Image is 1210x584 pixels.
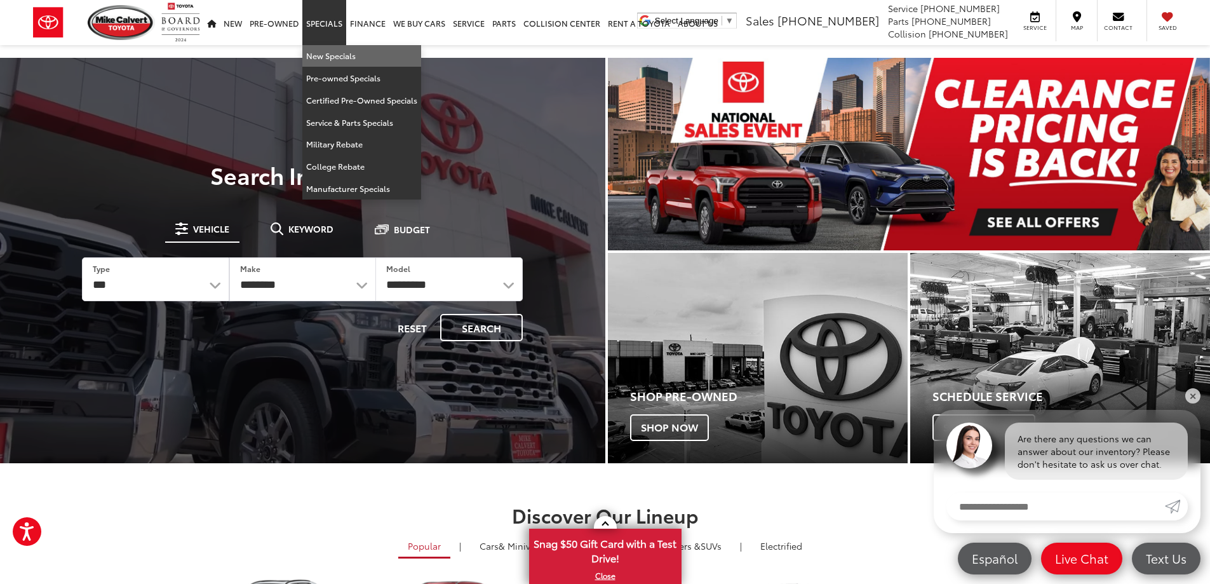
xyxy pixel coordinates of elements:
button: Reset [387,314,438,341]
a: Español [958,543,1032,574]
a: Certified Pre-Owned Specials [302,90,421,112]
span: Snag $50 Gift Card with a Test Drive! [530,530,680,569]
span: Text Us [1139,550,1193,566]
span: Español [965,550,1024,566]
a: Service & Parts Specials [302,112,421,134]
span: & Minivan [499,540,541,552]
span: Collision [888,27,926,40]
span: Parts [888,15,909,27]
a: Text Us [1132,543,1200,574]
img: Mike Calvert Toyota [88,5,155,40]
span: Keyword [288,224,333,233]
span: [PHONE_NUMBER] [911,15,991,27]
a: Popular [398,535,450,559]
a: New Specials [302,45,421,67]
span: [PHONE_NUMBER] [920,2,1000,15]
h4: Shop Pre-Owned [630,390,908,403]
label: Type [93,263,110,274]
a: Shop Pre-Owned Shop Now [608,253,908,463]
span: Map [1063,24,1091,32]
a: Military Rebate [302,133,421,156]
a: SUVs [635,535,731,557]
span: Live Chat [1049,550,1115,566]
span: Shop Now [630,414,709,441]
h3: Search Inventory [53,162,552,187]
li: | [737,540,745,552]
img: Agent profile photo [946,423,992,468]
div: Toyota [608,253,908,463]
a: Schedule Service Schedule Now [910,253,1210,463]
a: Manufacturer Specials [302,178,421,200]
span: Service [1021,24,1049,32]
input: Enter your message [946,492,1165,520]
label: Make [240,263,260,274]
span: [PHONE_NUMBER] [929,27,1008,40]
span: Sales [746,12,774,29]
span: Service [888,2,918,15]
span: Contact [1104,24,1133,32]
h2: Discover Our Lineup [158,505,1053,526]
a: College Rebate [302,156,421,178]
span: Schedule Now [932,414,1035,441]
h4: Schedule Service [932,390,1210,403]
label: Model [386,263,410,274]
a: Cars [470,535,551,557]
div: Are there any questions we can answer about our inventory? Please don't hesitate to ask us over c... [1005,423,1188,480]
a: Electrified [751,535,812,557]
a: Pre-owned Specials [302,67,421,90]
span: Saved [1153,24,1181,32]
a: Submit [1165,492,1188,520]
span: ▼ [725,16,734,25]
li: | [456,540,464,552]
button: Search [440,314,523,341]
span: Vehicle [193,224,229,233]
div: Toyota [910,253,1210,463]
a: Live Chat [1041,543,1122,574]
span: Budget [394,225,430,234]
span: [PHONE_NUMBER] [777,12,879,29]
